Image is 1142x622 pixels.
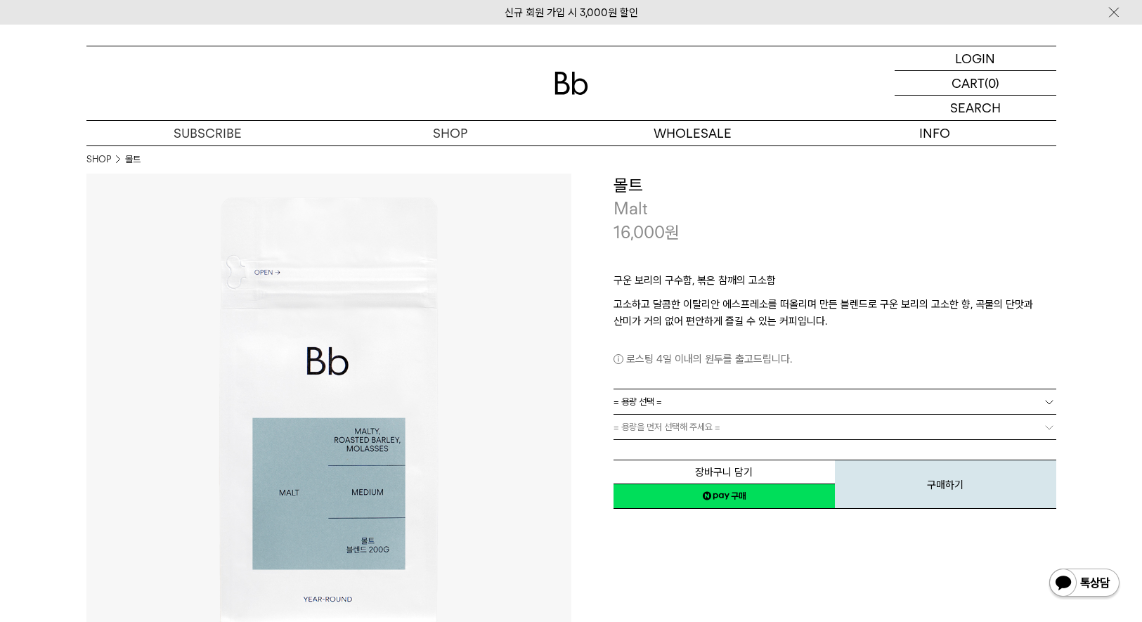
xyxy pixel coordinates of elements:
p: SEARCH [950,96,1001,120]
p: (0) [985,71,999,95]
img: 로고 [554,72,588,95]
p: 16,000 [614,221,680,245]
img: 카카오톡 채널 1:1 채팅 버튼 [1048,567,1121,601]
a: 신규 회원 가입 시 3,000원 할인 [505,6,638,19]
a: LOGIN [895,46,1056,71]
button: 구매하기 [835,460,1056,509]
p: 구운 보리의 구수함, 볶은 참깨의 고소함 [614,272,1056,296]
p: 로스팅 4일 이내의 원두를 출고드립니다. [614,351,1056,368]
button: 장바구니 담기 [614,460,835,484]
p: LOGIN [955,46,995,70]
p: WHOLESALE [571,121,814,145]
li: 몰트 [125,153,141,167]
span: 원 [665,222,680,242]
span: = 용량을 먼저 선택해 주세요 = [614,415,720,439]
h3: 몰트 [614,174,1056,197]
a: 새창 [614,484,835,509]
p: INFO [814,121,1056,145]
p: Malt [614,197,1056,221]
a: SHOP [86,153,111,167]
a: SUBSCRIBE [86,121,329,145]
p: 고소하고 달콤한 이탈리안 에스프레소를 떠올리며 만든 블렌드로 구운 보리의 고소한 향, 곡물의 단맛과 산미가 거의 없어 편안하게 즐길 수 있는 커피입니다. [614,296,1056,330]
span: = 용량 선택 = [614,389,662,414]
a: CART (0) [895,71,1056,96]
a: SHOP [329,121,571,145]
p: CART [952,71,985,95]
